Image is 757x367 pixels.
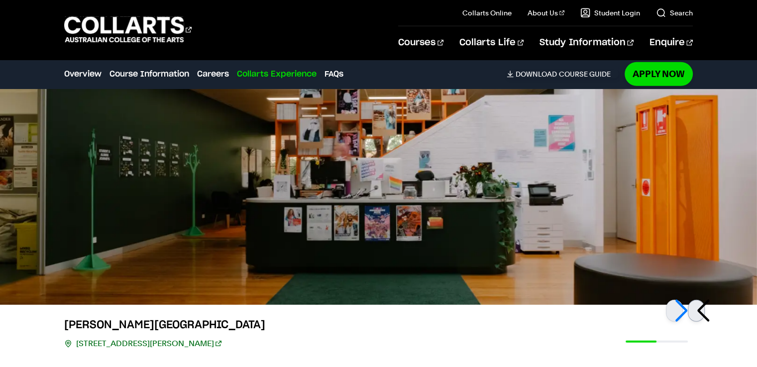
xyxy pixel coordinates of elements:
a: Collarts Experience [237,68,317,80]
div: Go to homepage [64,15,192,44]
a: [STREET_ADDRESS][PERSON_NAME] [76,337,221,351]
a: Study Information [540,26,633,59]
a: Enquire [649,26,693,59]
a: Collarts Life [459,26,524,59]
a: Collarts Online [462,8,512,18]
a: About Us [528,8,564,18]
a: Courses [398,26,443,59]
a: DownloadCourse Guide [507,70,619,79]
a: Course Information [109,68,189,80]
a: Student Login [580,8,640,18]
a: Careers [197,68,229,80]
span: Download [516,70,557,79]
a: FAQs [324,68,343,80]
a: Search [656,8,693,18]
a: Apply Now [625,62,693,86]
a: Overview [64,68,102,80]
h3: [PERSON_NAME][GEOGRAPHIC_DATA] [64,317,265,333]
